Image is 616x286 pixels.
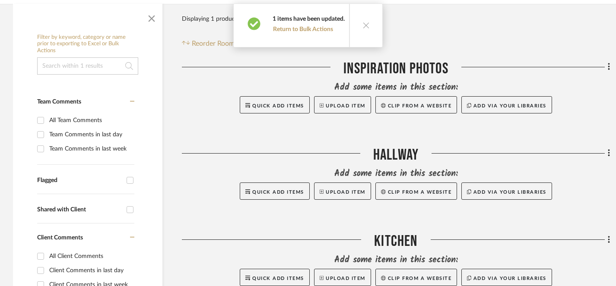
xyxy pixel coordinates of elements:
[240,182,310,200] button: Quick Add Items
[273,16,345,22] span: 1 items have been updated.
[273,25,333,34] button: Return to Bulk Actions
[192,38,238,49] span: Reorder Rooms
[37,177,122,184] div: Flagged
[314,182,371,200] button: Upload Item
[182,254,610,266] div: Add some items in this section:
[49,113,132,127] div: All Team Comments
[314,269,371,286] button: Upload Item
[461,96,552,113] button: Add via your libraries
[314,96,371,113] button: Upload Item
[49,128,132,141] div: Team Comments in last day
[182,38,238,49] button: Reorder Rooms
[49,249,132,263] div: All Client Comments
[182,82,610,94] div: Add some items in this section:
[252,276,304,281] span: Quick Add Items
[182,10,240,28] div: Displaying 1 products
[37,235,83,241] span: Client Comments
[375,269,457,286] button: Clip from a website
[252,190,304,195] span: Quick Add Items
[37,206,122,214] div: Shared with Client
[375,96,457,113] button: Clip from a website
[49,142,132,156] div: Team Comments in last week
[252,104,304,108] span: Quick Add Items
[37,99,81,105] span: Team Comments
[375,182,457,200] button: Clip from a website
[49,264,132,277] div: Client Comments in last day
[461,182,552,200] button: Add via your libraries
[37,34,138,54] h6: Filter by keyword, category or name prior to exporting to Excel or Bulk Actions
[37,57,138,75] input: Search within 1 results
[182,168,610,180] div: Add some items in this section:
[240,96,310,113] button: Quick Add Items
[143,8,160,25] button: Close
[461,269,552,286] button: Add via your libraries
[240,269,310,286] button: Quick Add Items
